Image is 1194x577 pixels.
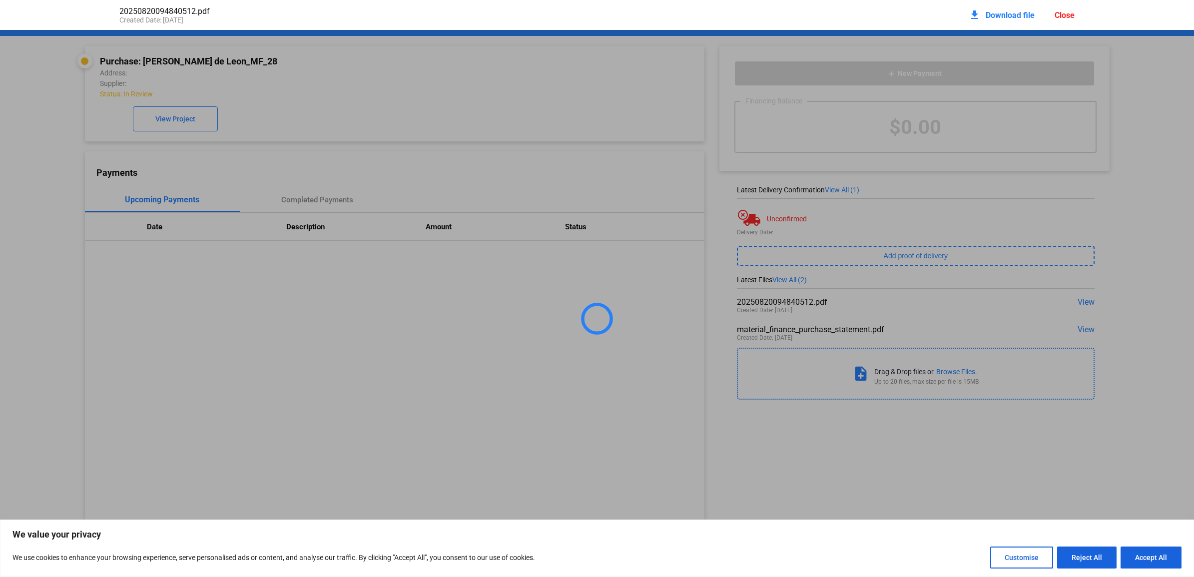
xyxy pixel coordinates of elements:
p: We use cookies to enhance your browsing experience, serve personalised ads or content, and analys... [12,552,535,564]
span: Download file [986,10,1035,20]
button: Reject All [1057,547,1117,569]
mat-icon: download [969,9,981,21]
button: Accept All [1121,547,1182,569]
div: Close [1055,10,1075,20]
button: Customise [990,547,1053,569]
div: Created Date: [DATE] [119,16,597,24]
p: We value your privacy [12,529,1182,541]
div: 20250820094840512.pdf [119,6,597,16]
